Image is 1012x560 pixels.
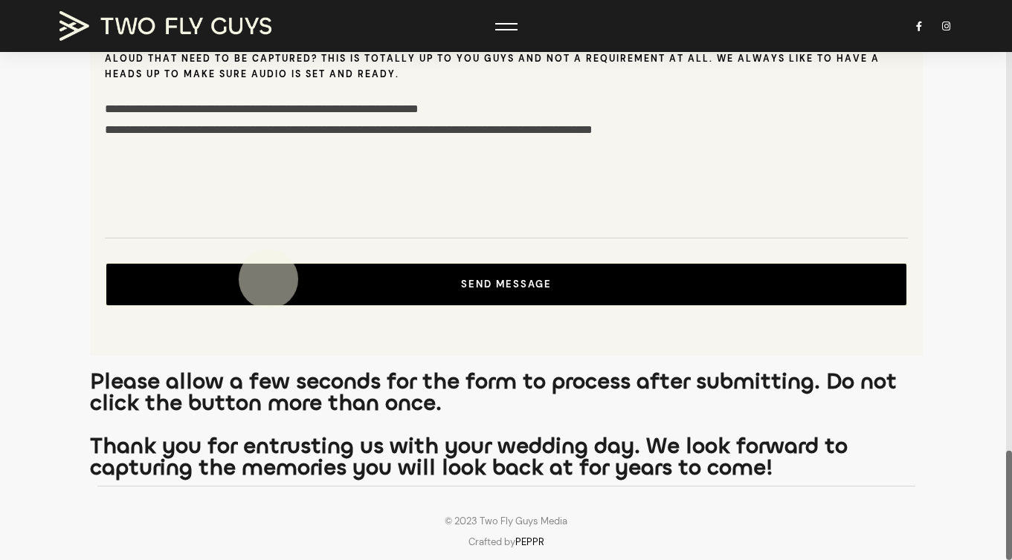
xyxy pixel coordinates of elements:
[105,262,908,306] button: Send Message
[59,11,271,41] img: TWO FLY GUYS MEDIA
[105,90,908,238] textarea: Personal Touch - Will you be reading any letters to each other, personal vows, gifts, or any pers...
[90,371,923,479] h4: Please allow a few seconds for the form to process after submitting. Do not click the button more...
[105,35,908,83] h6: Personal Touch - Will you be reading any letters to each other, personal vows, gifts, or any pers...
[461,278,552,290] span: Send Message
[59,11,283,41] a: TWO FLY GUYS MEDIA TWO FLY GUYS MEDIA
[515,535,544,548] a: PEPPR
[445,515,567,548] small: © 2023 Two Fly Guys Media Crafted by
